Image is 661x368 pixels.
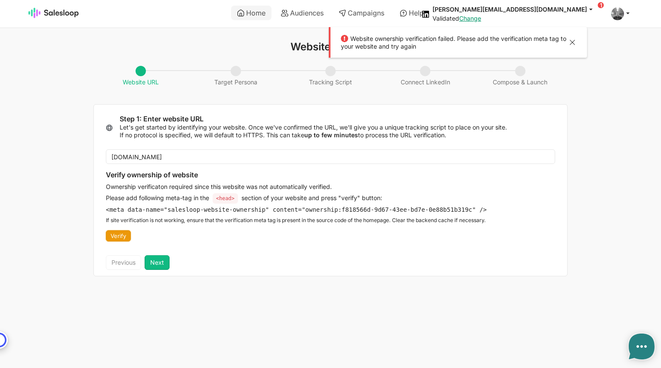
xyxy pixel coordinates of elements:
[106,217,487,224] p: If site verification is not working, ensure that the verification meta tag is present in the sour...
[333,6,390,20] a: Campaigns
[304,131,358,139] strong: up to few minutes
[213,193,238,204] code: <head>
[145,255,170,270] button: Next
[106,230,131,241] button: Verify
[396,66,454,86] span: Connect LinkedIn
[459,15,481,22] a: Change
[394,6,430,20] a: Help
[106,206,487,213] pre: <meta data-name="salesloop-website-ownership" content="ownership: f818566d-9d67-43ee-bd7e-0e88b51...
[118,66,163,86] span: Website URL
[28,8,79,18] img: Salesloop
[106,171,487,179] div: Verify ownership of website
[120,124,555,139] p: Let's get started by identifying your website. Once we've confirmed the URL, we'll give you a uni...
[106,149,555,164] input: https://example.com
[106,183,487,191] p: Ownership verificaton required since this website was not automatically verified.
[93,41,568,53] h1: Website Visitors
[120,115,555,124] h2: Step 1: Enter website URL
[341,35,566,50] p: Website ownership verification failed. Please add the verification meta tag to your website and t...
[275,6,330,20] a: Audiences
[488,66,552,86] span: Compose & Launch
[305,66,356,86] span: Tracking Script
[432,15,601,22] div: Validated
[432,5,601,13] button: [PERSON_NAME][EMAIL_ADDRESS][DOMAIN_NAME]
[106,194,487,202] p: Please add following meta-tag in the section of your website and press "verify" button:
[210,66,262,86] span: Target Persona
[231,6,272,20] a: Home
